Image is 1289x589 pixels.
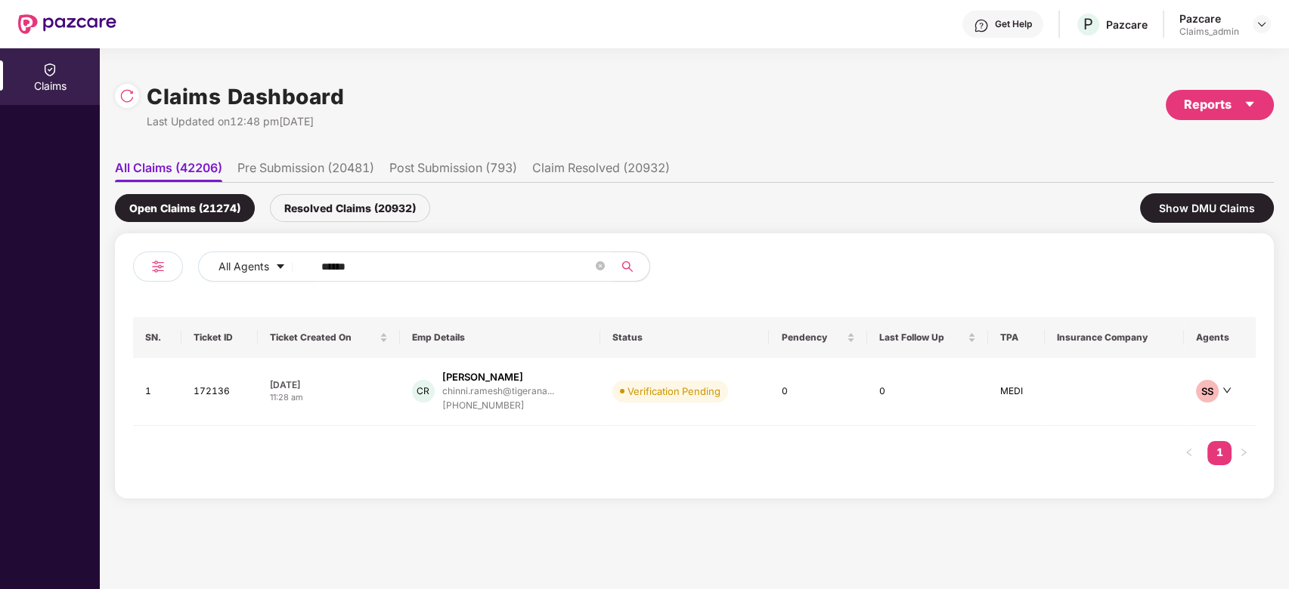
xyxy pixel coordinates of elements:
div: Pazcare [1106,17,1148,32]
td: 172136 [181,358,258,426]
span: search [612,261,642,273]
th: Ticket Created On [258,317,399,358]
th: Pendency [769,317,866,358]
div: Pazcare [1179,11,1239,26]
img: svg+xml;base64,PHN2ZyBpZD0iRHJvcGRvd24tMzJ4MzIiIHhtbG5zPSJodHRwOi8vd3d3LnczLm9yZy8yMDAwL3N2ZyIgd2... [1256,18,1268,30]
div: [PERSON_NAME] [442,370,523,384]
div: Reports [1184,95,1256,114]
img: svg+xml;base64,PHN2ZyB4bWxucz0iaHR0cDovL3d3dy53My5vcmcvMjAwMC9zdmciIHdpZHRoPSIyNCIgaGVpZ2h0PSIyNC... [149,257,167,276]
th: Last Follow Up [867,317,989,358]
div: Verification Pending [627,384,720,399]
td: 1 [133,358,181,426]
img: svg+xml;base64,PHN2ZyBpZD0iSGVscC0zMngzMiIgeG1sbnM9Imh0dHA6Ly93d3cudzMub3JnLzIwMDAvc3ZnIiB3aWR0aD... [974,18,989,33]
li: All Claims (42206) [115,160,222,182]
img: New Pazcare Logo [18,14,116,34]
div: CR [412,380,435,402]
li: Post Submission (793) [389,160,517,182]
a: 1 [1207,441,1232,464]
span: right [1239,448,1248,457]
button: All Agentscaret-down [198,251,318,282]
td: 0 [769,358,866,426]
div: [PHONE_NUMBER] [442,399,554,413]
span: close-circle [596,260,605,274]
button: right [1232,441,1256,465]
span: All Agents [218,258,269,275]
div: chinni.ramesh@tigerana... [442,386,554,396]
div: Claims_admin [1179,26,1239,38]
th: SN. [133,317,181,358]
button: left [1177,441,1201,465]
span: close-circle [596,261,605,270]
li: Claim Resolved (20932) [532,160,670,182]
span: Pendency [781,332,843,344]
th: Status [600,317,769,358]
div: Resolved Claims (20932) [270,194,430,222]
span: caret-down [275,261,286,273]
li: Next Page [1232,441,1256,465]
th: TPA [988,317,1045,358]
div: Show DMU Claims [1140,193,1274,223]
th: Insurance Company [1045,317,1184,358]
div: [DATE] [270,378,387,391]
span: Last Follow Up [879,332,965,344]
div: Last Updated on 12:48 pm[DATE] [147,113,344,130]
div: SS [1196,380,1219,402]
td: 0 [867,358,989,426]
th: Ticket ID [181,317,258,358]
div: 11:28 am [270,391,387,404]
span: P [1083,15,1093,33]
td: MEDI [988,358,1045,426]
th: Emp Details [400,317,601,358]
div: Get Help [995,18,1032,30]
th: Agents [1184,317,1256,358]
span: down [1222,386,1232,395]
span: Ticket Created On [270,332,376,344]
li: Previous Page [1177,441,1201,465]
img: svg+xml;base64,PHN2ZyBpZD0iQ2xhaW0iIHhtbG5zPSJodHRwOi8vd3d3LnczLm9yZy8yMDAwL3N2ZyIgd2lkdGg9IjIwIi... [42,62,57,77]
span: left [1185,448,1194,457]
li: 1 [1207,441,1232,465]
button: search [612,251,650,282]
img: svg+xml;base64,PHN2ZyBpZD0iUmVsb2FkLTMyeDMyIiB4bWxucz0iaHR0cDovL3d3dy53My5vcmcvMjAwMC9zdmciIHdpZH... [119,88,135,103]
div: Open Claims (21274) [115,194,255,222]
li: Pre Submission (20481) [237,160,374,182]
span: caret-down [1244,98,1256,110]
h1: Claims Dashboard [147,80,344,113]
